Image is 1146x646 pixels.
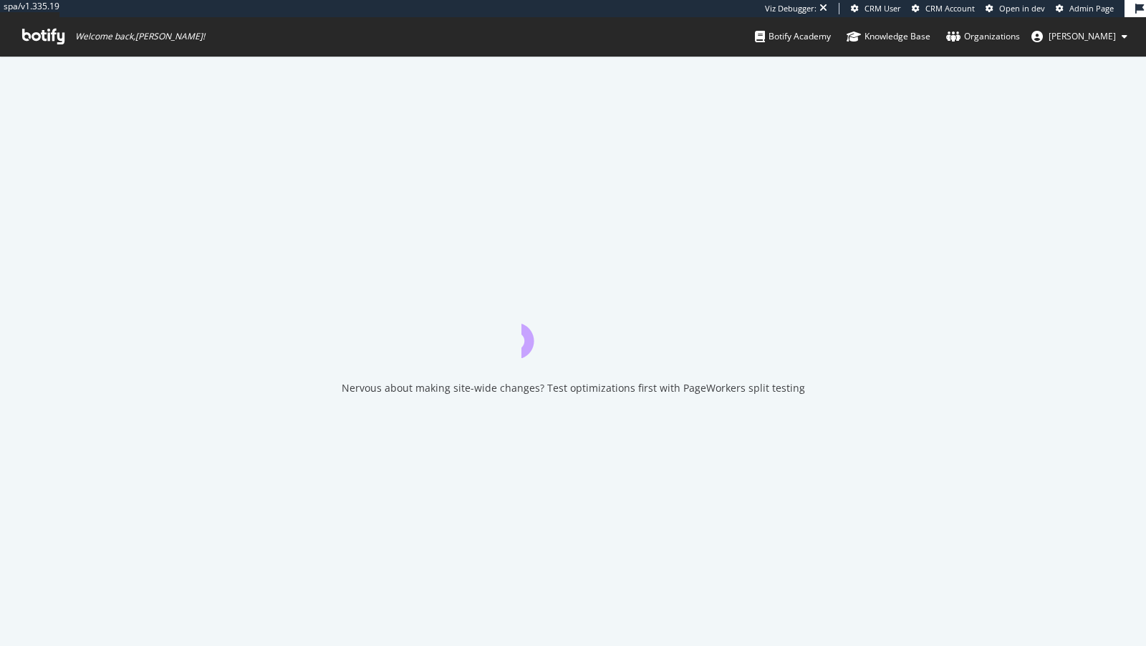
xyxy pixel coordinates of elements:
[342,381,805,395] div: Nervous about making site-wide changes? Test optimizations first with PageWorkers split testing
[912,3,975,14] a: CRM Account
[925,3,975,14] span: CRM Account
[946,29,1020,44] div: Organizations
[1056,3,1114,14] a: Admin Page
[755,17,831,56] a: Botify Academy
[847,17,930,56] a: Knowledge Base
[1020,25,1139,48] button: [PERSON_NAME]
[755,29,831,44] div: Botify Academy
[865,3,901,14] span: CRM User
[1049,30,1116,42] span: connor
[75,31,205,42] span: Welcome back, [PERSON_NAME] !
[999,3,1045,14] span: Open in dev
[847,29,930,44] div: Knowledge Base
[946,17,1020,56] a: Organizations
[521,307,625,358] div: animation
[851,3,901,14] a: CRM User
[765,3,817,14] div: Viz Debugger:
[1069,3,1114,14] span: Admin Page
[986,3,1045,14] a: Open in dev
